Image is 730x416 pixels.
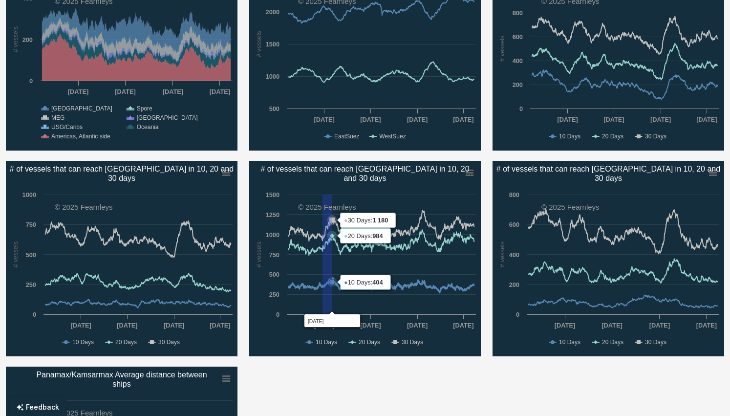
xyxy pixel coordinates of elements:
[509,191,519,198] text: 800
[344,217,388,224] text: 30 Days:
[26,221,36,228] text: 750
[372,279,383,286] tspan: 404
[210,322,230,329] text: [DATE]
[137,124,159,131] text: Oceania
[649,322,670,329] text: [DATE]
[26,251,36,259] text: 500
[559,339,580,346] text: 10 Days
[316,339,337,346] text: 10 Days
[645,133,666,140] text: 30 Days
[137,105,152,112] text: Spore
[266,211,279,219] text: 1250
[266,191,279,198] text: 1500
[509,251,519,259] text: 400
[276,311,279,318] text: 0
[344,217,348,224] tspan: ●
[308,319,323,324] tspan: [DATE]
[68,88,88,95] text: [DATE]
[407,116,428,123] text: [DATE]
[269,105,279,112] text: 500
[266,73,279,80] text: 1000
[266,8,279,16] text: 2000
[22,36,33,44] text: 200
[519,105,523,112] text: 0
[269,251,279,259] text: 750
[344,232,348,240] tspan: ●
[163,88,183,95] text: [DATE]
[372,232,383,240] tspan: 984
[164,322,184,329] text: [DATE]
[266,231,279,239] text: 1000
[557,116,578,123] text: [DATE]
[696,116,717,123] text: [DATE]
[453,322,473,329] text: [DATE]
[496,165,720,182] text: # of vessels that can reach [GEOGRAPHIC_DATA] in 10, 20 and 30 days
[51,133,110,140] text: Americas, Atlantic side
[255,241,262,267] text: # vessels
[601,322,622,329] text: [DATE]
[603,116,624,123] text: [DATE]
[359,339,380,346] text: 20 Days
[51,114,64,121] text: MEG
[210,88,230,95] text: [DATE]
[513,9,523,17] text: 800
[559,133,580,140] text: 10 Days
[493,161,724,356] svg: # of vessels that can reach Baltimore in 10, 20 and​30 days
[498,36,506,62] text: # vessels
[344,279,348,286] tspan: ●
[12,241,19,267] text: # vessels
[72,339,94,346] text: 10 Days
[555,322,575,329] text: [DATE]
[249,161,481,356] svg: # of vessels that can reach Port Hedland in 10, 20​and 30 days
[12,26,19,52] text: # vessels
[55,203,113,211] text: © 2025 Fearnleys
[650,116,671,123] text: [DATE]
[26,281,36,288] text: 250
[33,311,36,318] text: 0
[36,371,207,388] text: Panamax/Kamsarmax Average distance between ships
[360,322,381,329] text: [DATE]
[696,322,717,329] text: [DATE]
[602,339,623,346] text: 20 Days
[334,133,359,140] text: EastSuez
[158,339,180,346] text: 30 Days
[516,311,519,318] text: 0
[10,165,234,182] text: # of vessels that can reach [GEOGRAPHIC_DATA] in 10, 20 and 30 days
[513,33,523,41] text: 600
[453,116,473,123] text: [DATE]
[379,133,406,140] text: WestSuez
[115,88,135,95] text: [DATE]
[360,116,381,123] text: [DATE]
[498,241,506,267] text: # vessels
[402,339,423,346] text: 30 Days
[407,322,428,329] text: [DATE]
[260,165,469,182] text: # of vessels that can reach [GEOGRAPHIC_DATA] in 10, 20 and 30 days
[51,124,83,131] text: USG/Caribs
[137,114,198,121] text: [GEOGRAPHIC_DATA]
[22,191,36,198] text: 1000
[22,397,36,404] text: 6400
[255,31,262,57] text: # vessels
[541,203,600,211] text: © 2025 Fearnleys
[513,81,523,88] text: 200
[513,57,523,65] text: 400
[645,339,666,346] text: 30 Days
[344,279,383,286] text: 10 Days:
[602,133,623,140] text: 20 Days
[29,77,33,85] text: 0
[70,322,91,329] text: [DATE]
[509,221,519,228] text: 600
[372,217,388,224] tspan: 1 180
[314,116,334,123] text: [DATE]
[344,232,383,240] text: 20 Days:
[298,203,356,211] text: © 2025 Fearnleys
[266,41,279,48] text: 1500
[115,339,137,346] text: 20 Days
[51,105,112,112] text: [GEOGRAPHIC_DATA]
[117,322,137,329] text: [DATE]
[269,271,279,278] text: 500
[6,161,237,356] svg: # of vessels that can reach Rotterdam in 10, 20 and​30 days
[269,291,279,298] text: 250
[509,281,519,288] text: 200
